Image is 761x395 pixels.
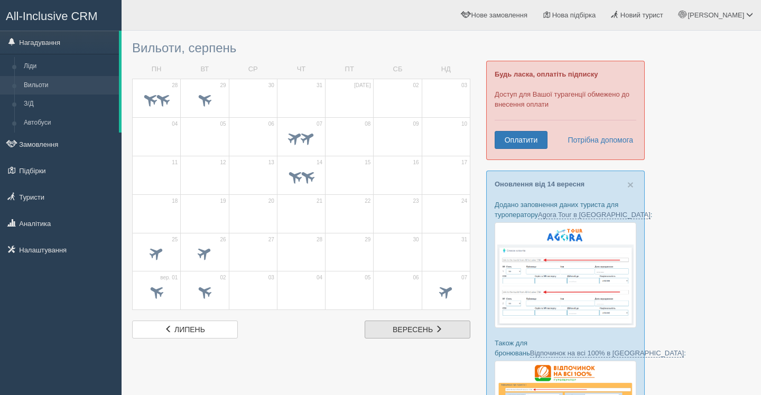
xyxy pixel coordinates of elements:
[374,60,422,79] td: СБ
[461,274,467,281] span: 07
[393,325,433,334] span: вересень
[530,349,684,358] a: Відпочинок на всі 100% в [GEOGRAPHIC_DATA]
[365,120,370,128] span: 08
[19,76,119,95] a: Вильоти
[365,274,370,281] span: 05
[461,120,467,128] span: 10
[413,159,419,166] span: 16
[172,197,178,205] span: 18
[413,274,419,281] span: 06
[354,82,370,89] span: [DATE]
[220,82,226,89] span: 29
[268,236,274,243] span: 27
[422,60,470,79] td: НД
[317,159,322,166] span: 14
[172,120,178,128] span: 04
[132,321,238,338] a: липень
[220,120,226,128] span: 05
[19,95,119,114] a: З/Д
[461,159,467,166] span: 17
[495,131,547,149] a: Оплатити
[471,11,527,19] span: Нове замовлення
[365,159,370,166] span: 15
[413,236,419,243] span: 30
[486,61,645,160] div: Доступ для Вашої турагенції обмежено до внесення оплати
[495,338,636,358] p: Також для бронювань :
[461,236,467,243] span: 31
[229,60,277,79] td: СР
[268,197,274,205] span: 20
[495,180,584,188] a: Оновлення від 14 вересня
[538,211,651,219] a: Agora Tour в [GEOGRAPHIC_DATA]
[220,197,226,205] span: 19
[326,60,374,79] td: ПТ
[552,11,596,19] span: Нова підбірка
[160,274,178,281] span: вер. 01
[220,159,226,166] span: 12
[268,159,274,166] span: 13
[365,197,370,205] span: 22
[413,120,419,128] span: 09
[268,82,274,89] span: 30
[19,114,119,133] a: Автобуси
[495,70,598,78] b: Будь ласка, оплатіть підписку
[220,274,226,281] span: 02
[317,197,322,205] span: 21
[172,236,178,243] span: 25
[277,60,325,79] td: ЧТ
[620,11,663,19] span: Новий турист
[268,120,274,128] span: 06
[365,321,470,338] a: вересень
[413,197,419,205] span: 23
[317,120,322,128] span: 07
[133,60,181,79] td: ПН
[317,236,322,243] span: 28
[172,82,178,89] span: 28
[627,178,634,191] span: ×
[19,57,119,76] a: Ліди
[172,159,178,166] span: 11
[220,236,226,243] span: 26
[461,197,467,205] span: 24
[688,11,744,19] span: [PERSON_NAME]
[317,82,322,89] span: 31
[365,236,370,243] span: 29
[495,222,636,328] img: agora-tour-%D1%84%D0%BE%D1%80%D0%BC%D0%B0-%D0%B1%D1%80%D0%BE%D0%BD%D1%8E%D0%B2%D0%B0%D0%BD%D0%BD%...
[627,179,634,190] button: Close
[174,325,205,334] span: липень
[181,60,229,79] td: ВТ
[461,82,467,89] span: 03
[495,200,636,220] p: Додано заповнення даних туриста для туроператору :
[6,10,98,23] span: All-Inclusive CRM
[268,274,274,281] span: 03
[413,82,419,89] span: 02
[1,1,121,30] a: All-Inclusive CRM
[132,41,470,55] h3: Вильоти, серпень
[561,131,634,149] a: Потрібна допомога
[317,274,322,281] span: 04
